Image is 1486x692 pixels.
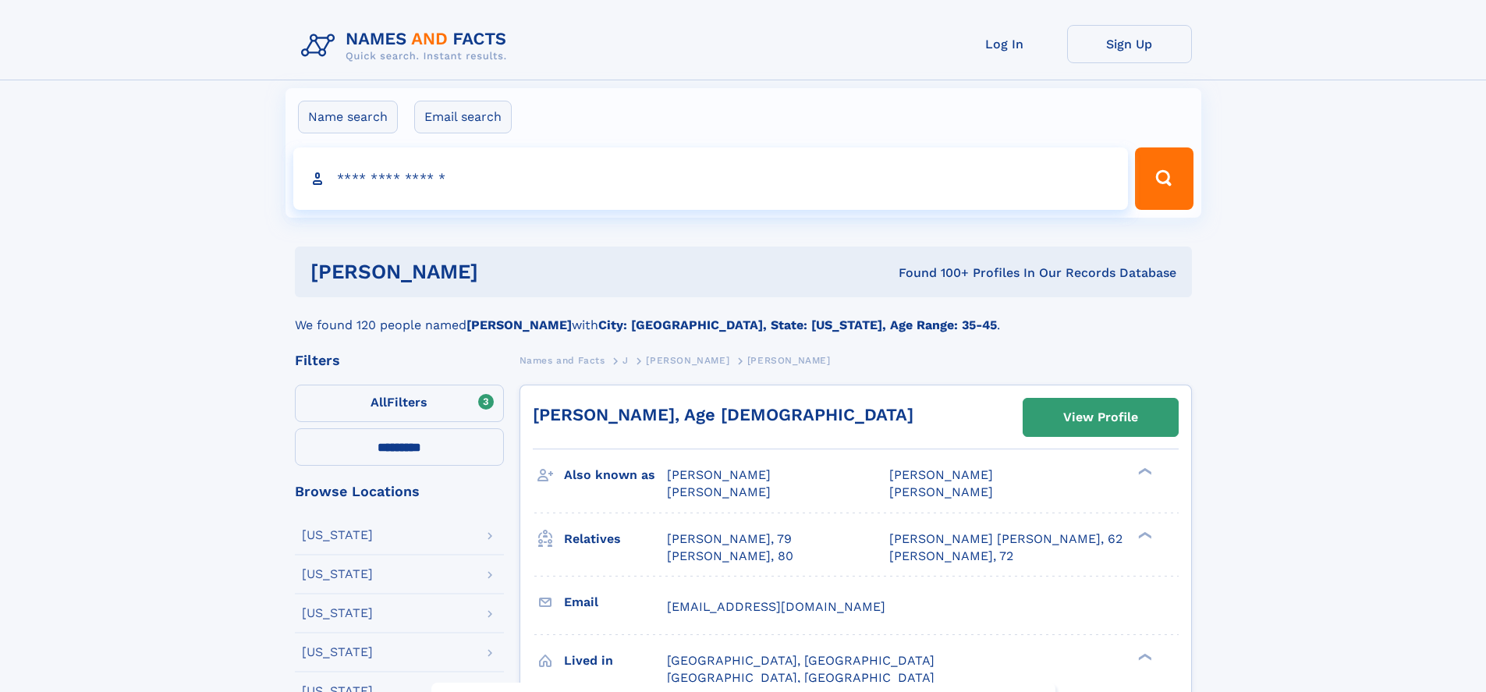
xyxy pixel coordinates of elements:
[302,529,373,541] div: [US_STATE]
[1134,467,1153,477] div: ❯
[1134,651,1153,662] div: ❯
[295,385,504,422] label: Filters
[667,548,793,565] a: [PERSON_NAME], 80
[295,297,1192,335] div: We found 120 people named with .
[598,318,997,332] b: City: [GEOGRAPHIC_DATA], State: [US_STATE], Age Range: 35-45
[295,353,504,367] div: Filters
[295,484,504,499] div: Browse Locations
[1063,399,1138,435] div: View Profile
[667,653,935,668] span: [GEOGRAPHIC_DATA], [GEOGRAPHIC_DATA]
[564,526,667,552] h3: Relatives
[646,355,729,366] span: [PERSON_NAME]
[942,25,1067,63] a: Log In
[302,646,373,658] div: [US_STATE]
[371,395,387,410] span: All
[414,101,512,133] label: Email search
[889,467,993,482] span: [PERSON_NAME]
[1135,147,1193,210] button: Search Button
[667,670,935,685] span: [GEOGRAPHIC_DATA], [GEOGRAPHIC_DATA]
[667,467,771,482] span: [PERSON_NAME]
[564,462,667,488] h3: Also known as
[747,355,831,366] span: [PERSON_NAME]
[667,484,771,499] span: [PERSON_NAME]
[302,607,373,619] div: [US_STATE]
[295,25,520,67] img: Logo Names and Facts
[564,648,667,674] h3: Lived in
[1134,530,1153,540] div: ❯
[622,350,629,370] a: J
[293,147,1129,210] input: search input
[622,355,629,366] span: J
[667,599,885,614] span: [EMAIL_ADDRESS][DOMAIN_NAME]
[564,589,667,616] h3: Email
[889,484,993,499] span: [PERSON_NAME]
[302,568,373,580] div: [US_STATE]
[310,262,689,282] h1: [PERSON_NAME]
[1023,399,1178,436] a: View Profile
[688,264,1176,282] div: Found 100+ Profiles In Our Records Database
[646,350,729,370] a: [PERSON_NAME]
[520,350,605,370] a: Names and Facts
[533,405,913,424] a: [PERSON_NAME], Age [DEMOGRAPHIC_DATA]
[889,548,1013,565] a: [PERSON_NAME], 72
[667,531,792,548] a: [PERSON_NAME], 79
[889,531,1122,548] a: [PERSON_NAME] [PERSON_NAME], 62
[1067,25,1192,63] a: Sign Up
[298,101,398,133] label: Name search
[466,318,572,332] b: [PERSON_NAME]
